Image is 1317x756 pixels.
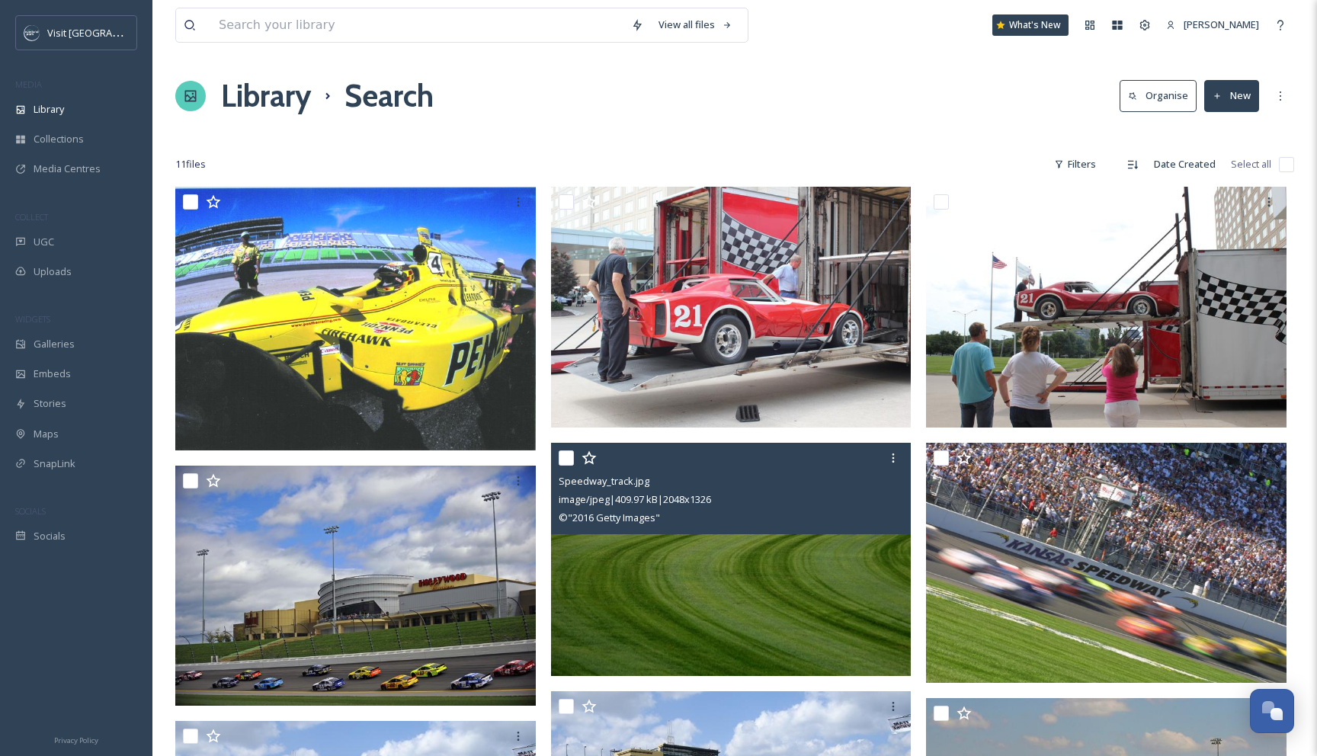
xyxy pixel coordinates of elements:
img: IMG_0304.JPG [551,187,912,428]
span: Socials [34,529,66,543]
span: Embeds [34,367,71,381]
span: COLLECT [15,211,48,223]
div: Filters [1046,149,1104,179]
a: [PERSON_NAME] [1158,10,1267,40]
img: c3es6xdrejuflcaqpovn.png [24,25,40,40]
span: SnapLink [34,456,75,471]
span: Visit [GEOGRAPHIC_DATA] [47,25,165,40]
span: Media Centres [34,162,101,176]
span: MEDIA [15,78,42,90]
span: image/jpeg | 409.97 kB | 2048 x 1326 [559,492,711,506]
h1: Search [344,73,434,119]
img: Speedway_track.jpg [551,443,912,676]
a: View all files [651,10,740,40]
img: PenzoilIRLCar copy.tif [175,187,536,450]
span: Library [34,102,64,117]
span: UGC [34,235,54,249]
a: What's New [992,14,1069,36]
a: Library [221,73,311,119]
input: Search your library [211,8,623,42]
a: Privacy Policy [54,730,98,748]
span: Galleries [34,337,75,351]
span: WIDGETS [15,313,50,325]
span: Maps [34,427,59,441]
img: Racing Blur - web.jpg [926,442,1287,683]
span: Speedway_track.jpg [559,474,649,488]
div: Date Created [1146,149,1223,179]
button: New [1204,80,1259,111]
a: Organise [1120,80,1204,111]
span: Stories [34,396,66,411]
span: Select all [1231,157,1271,171]
span: © "2016 Getty Images" [559,511,660,524]
span: Privacy Policy [54,735,98,745]
button: Organise [1120,80,1197,111]
span: 11 file s [175,157,206,171]
img: IMG_0313.JPG [926,187,1287,428]
span: Collections [34,132,84,146]
button: Open Chat [1250,689,1294,733]
span: [PERSON_NAME] [1184,18,1259,31]
span: Uploads [34,264,72,279]
img: Track and casino.JPG [175,466,536,706]
span: SOCIALS [15,505,46,517]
